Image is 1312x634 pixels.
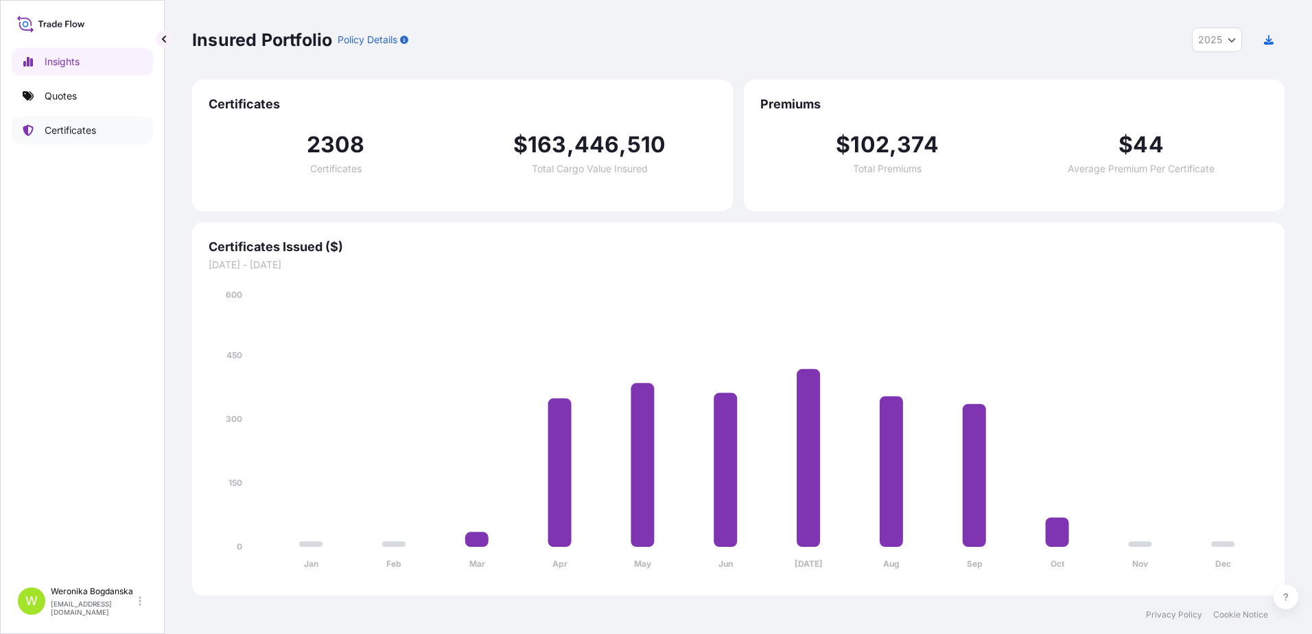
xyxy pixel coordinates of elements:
tspan: Sep [967,559,983,569]
p: Insights [45,55,80,69]
span: Certificates [209,96,716,113]
span: $ [1118,134,1133,156]
p: Certificates [45,124,96,137]
span: 374 [897,134,939,156]
tspan: Aug [883,559,900,569]
tspan: Mar [469,559,485,569]
span: $ [836,134,850,156]
span: 102 [850,134,889,156]
tspan: May [634,559,652,569]
a: Quotes [12,82,153,110]
tspan: Oct [1051,559,1065,569]
tspan: 0 [237,541,242,552]
span: $ [513,134,528,156]
span: 2308 [307,134,365,156]
tspan: Jan [304,559,318,569]
span: 44 [1133,134,1163,156]
tspan: 150 [229,478,242,488]
span: Certificates Issued ($) [209,239,1268,255]
button: Year Selector [1192,27,1242,52]
span: 163 [528,134,567,156]
tspan: Feb [386,559,401,569]
p: Quotes [45,89,77,103]
p: Weronika Bogdanska [51,586,136,597]
p: Insured Portfolio [192,29,332,51]
p: Policy Details [338,33,397,47]
a: Cookie Notice [1213,609,1268,620]
a: Insights [12,48,153,75]
a: Certificates [12,117,153,144]
span: Total Cargo Value Insured [532,164,648,174]
span: Certificates [310,164,362,174]
tspan: [DATE] [795,559,823,569]
span: , [889,134,897,156]
span: 2025 [1198,33,1222,47]
tspan: Apr [552,559,567,569]
span: , [567,134,574,156]
tspan: 300 [226,414,242,424]
span: , [619,134,626,156]
span: 510 [627,134,666,156]
span: Premiums [760,96,1268,113]
span: [DATE] - [DATE] [209,258,1268,272]
tspan: Jun [718,559,733,569]
tspan: 450 [226,350,242,360]
tspan: Dec [1215,559,1231,569]
span: 446 [574,134,620,156]
p: [EMAIL_ADDRESS][DOMAIN_NAME] [51,600,136,616]
tspan: Nov [1132,559,1149,569]
span: W [25,594,38,608]
span: Total Premiums [853,164,922,174]
span: Average Premium Per Certificate [1068,164,1215,174]
a: Privacy Policy [1146,609,1202,620]
tspan: 600 [226,290,242,300]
